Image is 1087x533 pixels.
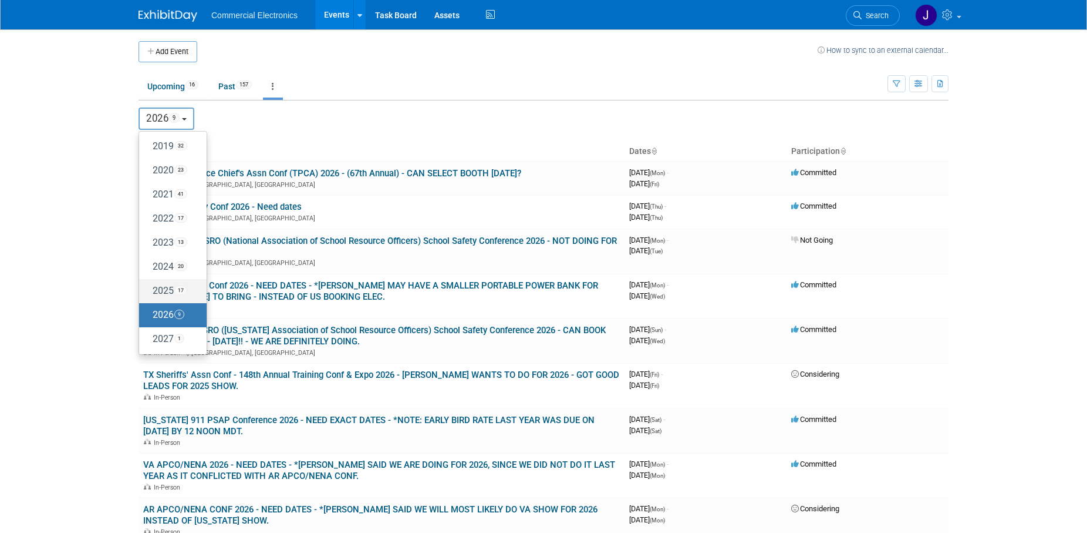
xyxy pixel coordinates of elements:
th: Dates [624,142,786,162]
img: Jennifer Roosa [915,4,937,26]
span: [DATE] [629,460,669,468]
span: - [667,168,669,177]
span: (Mon) [650,506,665,512]
span: 20 [174,262,187,271]
span: (Fri) [650,383,659,389]
span: - [664,325,666,334]
span: (Mon) [650,237,665,244]
span: 13 [174,237,187,247]
label: 2019 [145,137,195,156]
span: Considering [791,504,839,513]
span: (Fri) [650,181,659,187]
span: (Tue) [650,248,663,254]
div: [GEOGRAPHIC_DATA], [GEOGRAPHIC_DATA] [143,347,620,357]
span: [DATE] [629,515,665,524]
a: [US_STATE] 911 PSAP Conference 2026 - NEED EXACT DATES - *NOTE: EARLY BIRD RATE LAST YEAR WAS DUE... [143,415,595,437]
span: (Thu) [650,203,663,210]
span: [DATE] [629,426,661,435]
span: [DATE] [629,202,666,210]
a: Past157 [210,75,261,98]
span: [DATE] [629,471,665,480]
span: [DATE] [629,168,669,177]
span: Committed [791,325,836,334]
img: ExhibitDay [139,10,197,22]
span: [DATE] [629,325,666,334]
span: 2026 [146,112,180,124]
span: Committed [791,460,836,468]
a: TX Sheriffs' Assn Conf - 148th Annual Training Conf & Expo 2026 - [PERSON_NAME] WANTS TO DO FOR 2... [143,370,619,391]
div: [GEOGRAPHIC_DATA], [GEOGRAPHIC_DATA] [143,257,620,267]
span: Considering [791,370,839,378]
span: In-Person [154,349,184,357]
span: (Sun) [650,327,663,333]
a: TX Public Safety Conf 2026 - Need dates [143,202,302,212]
a: 13th Annual TASRO ([US_STATE] Association of School Resource Officers) School Safety Conference 2... [143,325,606,347]
button: 20269 [139,108,194,130]
span: - [663,415,665,424]
span: [DATE] [629,179,659,188]
span: (Fri) [650,371,659,378]
a: Sort by Participation Type [840,146,846,156]
span: [DATE] [629,415,665,424]
a: NCA Leadership Conf 2026 - NEED DATES - *[PERSON_NAME] MAY HAVE A SMALLER PORTABLE POWER BANK FOR... [143,280,598,302]
label: 2026 [145,306,195,325]
span: - [667,504,669,513]
a: 36th Annual NASRO (National Association of School Resource Officers) School Safety Conference 202... [143,236,617,257]
span: 16 [185,81,198,89]
span: (Mon) [650,461,665,468]
a: Upcoming16 [139,75,207,98]
span: Committed [791,202,836,210]
label: 2025 [145,281,195,301]
label: 2022 [145,209,195,229]
img: In-Person Event [144,439,151,445]
span: (Wed) [650,338,665,344]
span: (Mon) [650,472,665,479]
th: Participation [786,142,948,162]
div: [GEOGRAPHIC_DATA], [GEOGRAPHIC_DATA] [143,213,620,222]
span: 9 [169,113,180,123]
span: [DATE] [629,381,659,390]
img: In-Person Event [144,484,151,490]
span: - [667,460,669,468]
a: [US_STATE] Police Chief's Assn Conf (TPCA) 2026 - (67th Annual) - CAN SELECT BOOTH [DATE]? [143,168,521,179]
span: Not Going [791,236,833,244]
span: 9 [174,310,184,319]
a: AR APCO/NENA CONF 2026 - NEED DATES - *[PERSON_NAME] SAID WE WILL MOST LIKELY DO VA SHOW FOR 2026... [143,504,597,526]
label: 2021 [145,185,195,205]
span: - [667,280,669,289]
span: 41 [174,189,187,199]
span: [DATE] [629,213,663,222]
span: In-Person [154,484,184,491]
span: (Mon) [650,517,665,524]
a: Sort by Start Date [651,146,657,156]
span: Committed [791,415,836,424]
div: [GEOGRAPHIC_DATA], [GEOGRAPHIC_DATA] [143,179,620,189]
span: 17 [174,286,187,295]
span: 17 [174,213,187,223]
span: [DATE] [629,504,669,513]
span: (Sat) [650,428,661,434]
span: [DATE] [629,280,669,289]
label: 2027 [145,330,195,349]
span: [DATE] [629,291,665,300]
span: [DATE] [629,336,665,345]
a: How to sync to an external calendar... [818,46,948,55]
span: 32 [174,141,187,150]
button: Add Event [139,41,197,62]
span: [DATE] [629,370,663,378]
a: Search [846,5,900,26]
label: 2020 [145,161,195,180]
img: In-Person Event [144,394,151,400]
span: (Sat) [650,417,661,423]
span: (Thu) [650,214,663,221]
span: Search [862,11,889,20]
span: 157 [236,81,252,89]
span: - [661,370,663,378]
span: Commercial Electronics [211,11,298,20]
span: 23 [174,165,187,175]
th: Event [139,142,624,162]
span: (Mon) [650,170,665,176]
span: 1 [174,334,184,343]
span: Committed [791,280,836,289]
span: Committed [791,168,836,177]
